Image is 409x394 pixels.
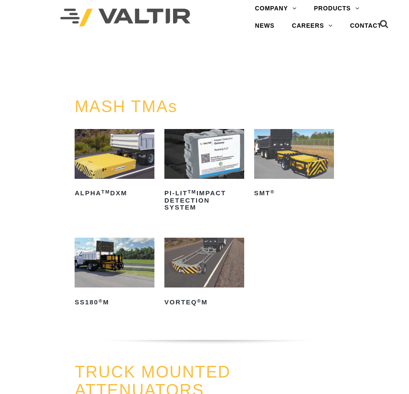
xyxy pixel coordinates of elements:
sup: TM [188,189,196,194]
sup: ® [197,298,201,304]
h2: VORTEQ M [164,295,244,309]
a: CONTACT [341,17,390,35]
h2: SS180 M [75,295,154,309]
h2: SMT [254,187,334,200]
a: CAREERS [283,17,341,35]
a: NEWS [246,17,283,35]
h2: ALPHA DXM [75,187,154,200]
a: ALPHATMDXM [75,129,154,200]
a: SMT® [254,129,334,200]
sup: ® [98,298,103,304]
a: MASH TMAs [75,97,177,116]
sup: ® [270,189,275,194]
h2: PI-LIT Impact Detection System [164,187,244,215]
a: VORTEQ®M [164,238,244,309]
sup: TM [101,189,110,194]
img: Valtir [60,9,190,26]
a: SS180®M [75,238,154,309]
a: PI-LITTMImpact Detection System [164,129,244,215]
